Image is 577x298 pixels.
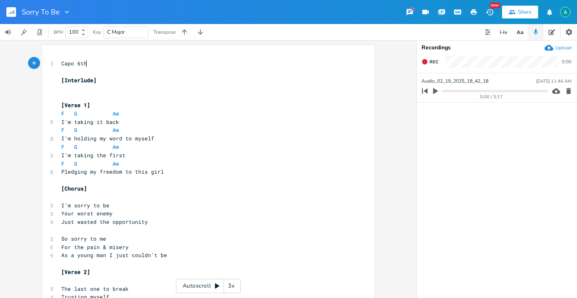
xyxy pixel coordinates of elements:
[61,268,90,276] span: [Verse 2]
[61,235,106,242] span: So sorry to me
[61,202,109,209] span: I'm sorry to be
[61,251,167,259] span: As a young man I just couldn't be
[436,95,548,99] div: 0:00 / 3:17
[113,143,119,150] span: Am
[113,110,119,117] span: Am
[61,243,129,251] span: For the pain & misery
[61,160,65,167] span: F
[176,279,241,293] div: Autoscroll
[54,30,63,34] div: BPM
[490,2,500,8] div: New
[61,126,65,134] span: F
[61,101,90,109] span: [Verse 1]
[61,60,87,67] span: Capo 6th
[61,218,148,225] span: Just wasted the opportunity
[22,8,60,16] span: Sorry To Be
[61,110,65,117] span: F
[93,30,101,34] div: Key
[418,55,442,68] button: Rec
[560,7,571,17] img: Alex
[61,118,119,126] span: I'm taking it back
[61,135,154,142] span: I'm holding my word to myself
[61,210,113,217] span: Your worst enemy
[74,143,77,150] span: G
[518,8,532,16] div: Share
[422,45,572,51] div: Recordings
[61,168,164,175] span: Pledging my freedom to this girl
[545,43,571,52] button: Upload
[153,30,176,34] div: Transpose
[61,152,125,159] span: I'm taking the first
[61,143,65,150] span: F
[482,5,498,19] button: New
[61,185,87,192] span: [Chorus]
[422,77,488,85] span: Audio_02_19_2025_18_42_18
[74,126,77,134] span: G
[113,160,119,167] span: Am
[536,79,571,83] div: [DATE] 11:46 AM
[113,126,119,134] span: Am
[224,279,238,293] div: 3x
[61,77,97,84] span: [Interlude]
[74,160,77,167] span: G
[502,6,538,18] button: Share
[61,285,129,292] span: The last one to break
[555,45,571,51] div: Upload
[107,28,125,36] span: C Major
[74,110,77,117] span: G
[562,59,571,64] div: 0:00
[430,59,438,65] span: Rec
